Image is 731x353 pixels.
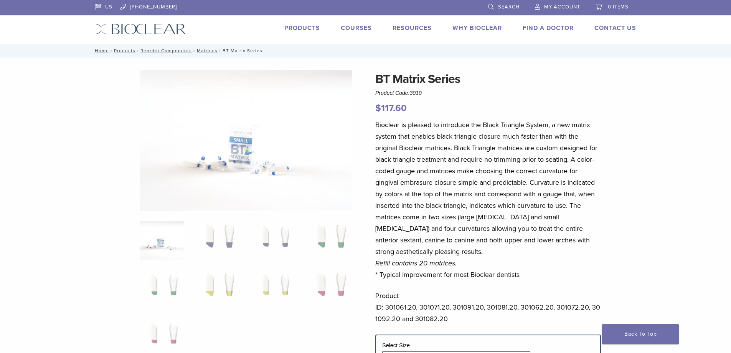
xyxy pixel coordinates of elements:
p: Bioclear is pleased to introduce the Black Triangle System, a new matrix system that enables blac... [375,119,601,280]
img: BT Matrix Series - Image 7 [252,270,296,308]
label: Select Size [382,342,410,348]
a: Contact Us [594,24,636,32]
img: Anterior Black Triangle Series Matrices [140,70,352,212]
a: Courses [341,24,372,32]
a: Resources [393,24,432,32]
span: My Account [544,4,580,10]
a: Home [92,48,109,53]
img: BT Matrix Series - Image 2 [196,221,240,260]
span: / [218,49,223,53]
span: 0 items [608,4,629,10]
img: BT Matrix Series - Image 6 [196,270,240,308]
img: BT Matrix Series - Image 5 [140,270,184,308]
span: / [109,49,114,53]
p: Product ID: 301061.20, 301071.20, 301091.20, 301081.20, 301062.20, 301072.20, 301092.20 and 30108... [375,290,601,325]
em: Refill contains 20 matrices. [375,259,457,267]
a: Find A Doctor [523,24,574,32]
span: 3010 [410,90,422,96]
a: Back To Top [602,324,679,344]
span: Product Code: [375,90,422,96]
img: BT Matrix Series - Image 8 [307,270,351,308]
h1: BT Matrix Series [375,70,601,88]
img: BT Matrix Series - Image 3 [252,221,296,260]
a: Reorder Components [140,48,192,53]
a: Products [114,48,135,53]
bdi: 117.60 [375,103,407,114]
span: Search [498,4,520,10]
span: / [192,49,197,53]
span: $ [375,103,381,114]
img: Anterior-Black-Triangle-Series-Matrices-324x324.jpg [140,221,184,260]
a: Products [284,24,320,32]
nav: BT Matrix Series [89,44,642,58]
img: BT Matrix Series - Image 4 [307,221,351,260]
a: Why Bioclear [452,24,502,32]
img: Bioclear [95,23,186,35]
a: Matrices [197,48,218,53]
span: / [135,49,140,53]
